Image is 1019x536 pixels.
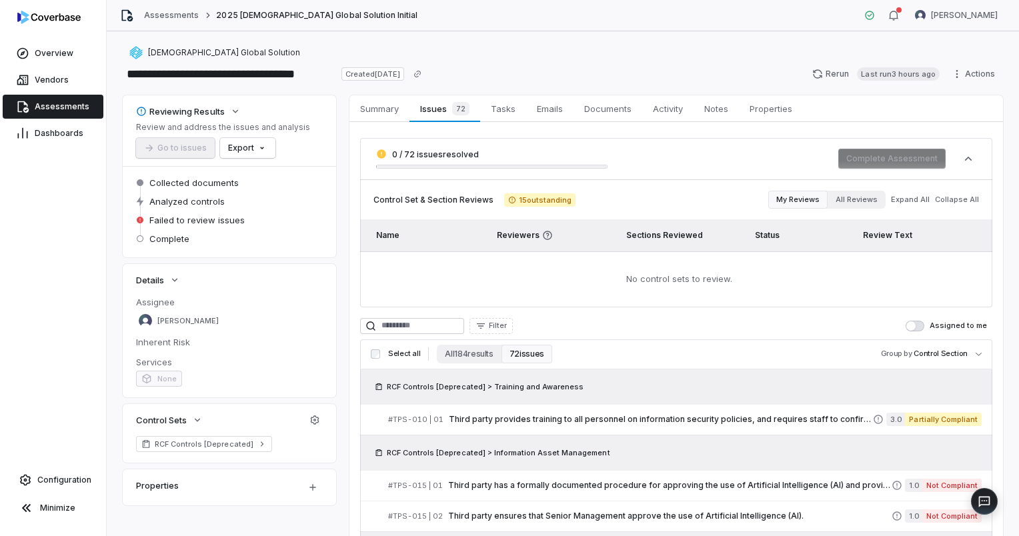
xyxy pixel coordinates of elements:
[40,503,75,513] span: Minimize
[17,11,81,24] img: logo-D7KZi-bG.svg
[388,405,982,435] a: #TPS-010 | 01Third party provides training to all personnel on information security policies, and...
[149,177,239,189] span: Collected documents
[35,75,69,85] span: Vendors
[497,230,610,241] span: Reviewers
[3,121,103,145] a: Dashboards
[804,64,948,84] button: RerunLast run3 hours ago
[388,481,443,491] span: # TPS-015 | 01
[220,138,275,158] button: Export
[504,193,576,207] span: 15 outstanding
[132,268,184,292] button: Details
[922,509,982,523] span: Not Compliant
[371,349,380,359] input: Select all
[415,99,474,118] span: Issues
[139,314,152,327] img: David Morales avatar
[360,251,992,307] td: No control sets to review.
[136,356,323,368] dt: Services
[35,48,73,59] span: Overview
[149,195,225,207] span: Analyzed controls
[35,101,89,112] span: Assessments
[148,47,300,58] span: [DEMOGRAPHIC_DATA] Global Solution
[886,413,905,426] span: 3.0
[3,41,103,65] a: Overview
[452,102,469,115] span: 72
[388,415,443,425] span: # TPS-010 | 01
[216,10,417,21] span: 2025 [DEMOGRAPHIC_DATA] Global Solution Initial
[948,64,1003,84] button: Actions
[768,191,886,209] div: Review filter
[132,408,207,432] button: Control Sets
[744,100,798,117] span: Properties
[768,191,828,209] button: My Reviews
[489,321,507,331] span: Filter
[35,128,83,139] span: Dashboards
[437,345,501,363] button: All 184 results
[448,511,892,521] span: Third party ensures that Senior Management approve the use of Artificial Intelligence (AI).
[532,100,568,117] span: Emails
[144,10,199,21] a: Assessments
[907,5,1006,25] button: David Morales avatar[PERSON_NAME]
[906,321,924,331] button: Assigned to me
[136,122,310,133] p: Review and address the issues and analysis
[388,349,420,359] span: Select all
[125,41,304,65] button: https://hgs.cx/[DEMOGRAPHIC_DATA] Global Solution
[755,230,780,240] span: Status
[136,436,272,452] a: RCF Controls [Deprecated]
[5,468,101,492] a: Configuration
[905,509,922,523] span: 1.0
[388,471,982,501] a: #TPS-015 | 01Third party has a formally documented procedure for approving the use of Artificial ...
[136,296,323,308] dt: Assignee
[905,479,922,492] span: 1.0
[341,67,404,81] span: Created [DATE]
[355,100,404,117] span: Summary
[905,413,982,426] span: Partially Compliant
[387,447,610,458] span: RCF Controls [Deprecated] > Information Asset Management
[387,381,584,392] span: RCF Controls [Deprecated] > Training and Awareness
[863,230,912,240] span: Review Text
[448,480,892,491] span: Third party has a formally documented procedure for approving the use of Artificial Intelligence ...
[37,475,91,485] span: Configuration
[906,321,987,331] label: Assigned to me
[828,191,886,209] button: All Reviews
[931,10,998,21] span: [PERSON_NAME]
[132,99,245,123] button: Reviewing Results
[881,349,912,358] span: Group by
[579,100,637,117] span: Documents
[922,479,982,492] span: Not Compliant
[376,230,399,240] span: Name
[157,316,219,326] span: [PERSON_NAME]
[887,188,934,212] button: Expand All
[3,68,103,92] a: Vendors
[388,501,982,531] a: #TPS-015 | 02Third party ensures that Senior Management approve the use of Artificial Intelligenc...
[857,67,940,81] span: Last run 3 hours ago
[373,195,493,205] span: Control Set & Section Reviews
[485,100,521,117] span: Tasks
[501,345,552,363] button: 72 issues
[149,233,189,245] span: Complete
[469,318,513,334] button: Filter
[136,414,187,426] span: Control Sets
[449,414,873,425] span: Third party provides training to all personnel on information security policies, and requires sta...
[648,100,688,117] span: Activity
[931,188,983,212] button: Collapse All
[149,214,245,226] span: Failed to review issues
[155,439,253,449] span: RCF Controls [Deprecated]
[136,274,164,286] span: Details
[5,495,101,521] button: Minimize
[388,511,443,521] span: # TPS-015 | 02
[699,100,734,117] span: Notes
[136,105,225,117] div: Reviewing Results
[136,336,323,348] dt: Inherent Risk
[915,10,926,21] img: David Morales avatar
[405,62,429,86] button: Copy link
[3,95,103,119] a: Assessments
[626,230,703,240] span: Sections Reviewed
[392,149,479,159] span: 0 / 72 issues resolved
